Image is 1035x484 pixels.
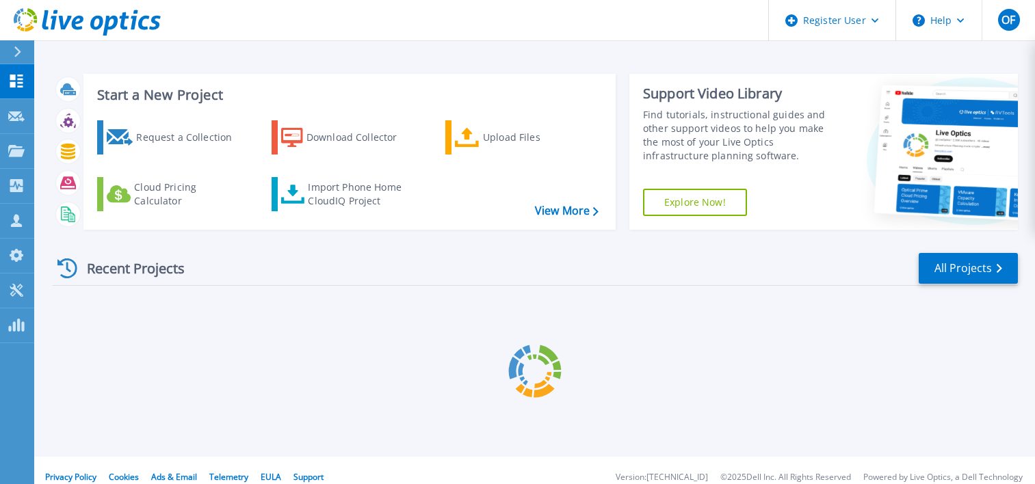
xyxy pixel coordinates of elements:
[445,120,598,154] a: Upload Files
[209,471,248,483] a: Telemetry
[616,473,708,482] li: Version: [TECHNICAL_ID]
[272,120,424,154] a: Download Collector
[535,204,599,217] a: View More
[45,471,96,483] a: Privacy Policy
[643,85,838,103] div: Support Video Library
[261,471,281,483] a: EULA
[483,124,592,151] div: Upload Files
[1001,14,1015,25] span: OF
[97,177,250,211] a: Cloud Pricing Calculator
[306,124,416,151] div: Download Collector
[136,124,246,151] div: Request a Collection
[863,473,1023,482] li: Powered by Live Optics, a Dell Technology
[720,473,851,482] li: © 2025 Dell Inc. All Rights Reserved
[109,471,139,483] a: Cookies
[643,189,747,216] a: Explore Now!
[643,108,838,163] div: Find tutorials, instructional guides and other support videos to help you make the most of your L...
[97,120,250,154] a: Request a Collection
[97,88,598,103] h3: Start a New Project
[919,253,1018,284] a: All Projects
[53,252,203,285] div: Recent Projects
[134,180,244,208] div: Cloud Pricing Calculator
[151,471,197,483] a: Ads & Email
[308,180,415,208] div: Import Phone Home CloudIQ Project
[293,471,324,483] a: Support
